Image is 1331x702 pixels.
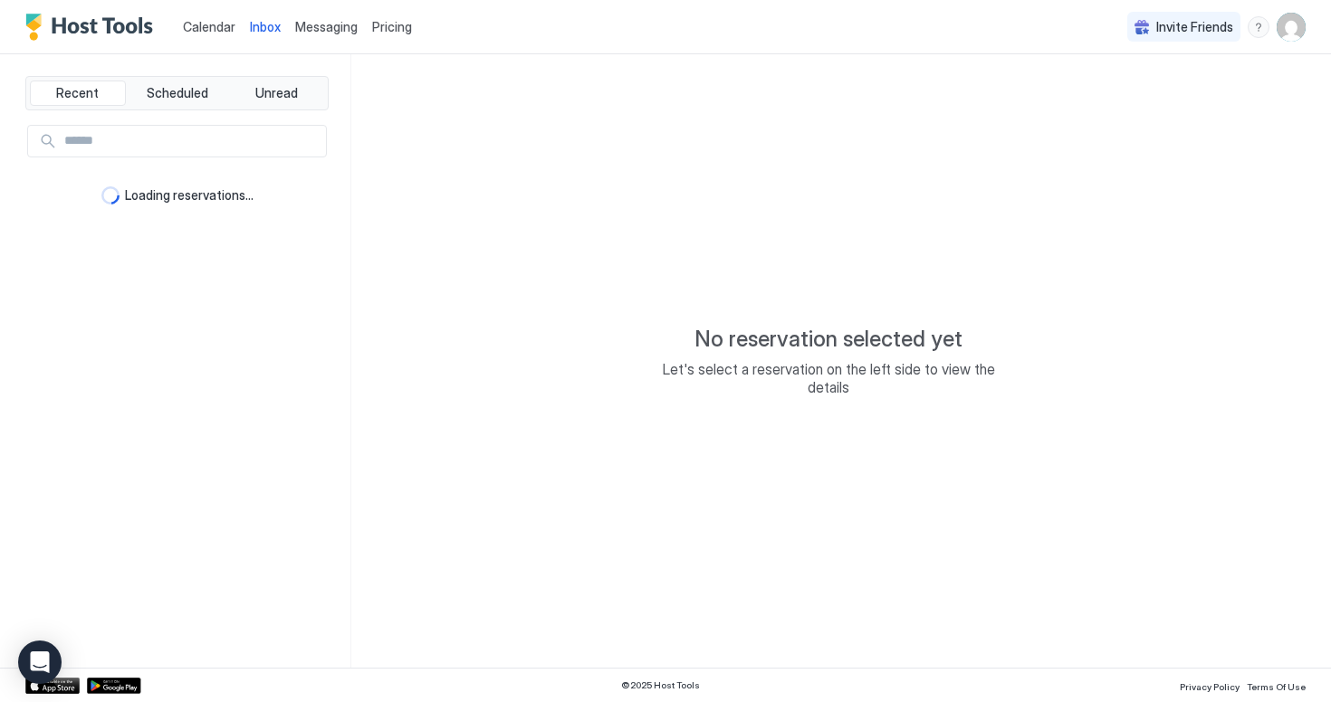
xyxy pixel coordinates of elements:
a: App Store [25,678,80,694]
div: Open Intercom Messenger [18,640,62,684]
span: Messaging [295,19,358,34]
button: Scheduled [129,81,225,106]
div: menu [1248,16,1269,38]
a: Messaging [295,17,358,36]
input: Input Field [57,126,326,157]
span: Pricing [372,19,412,35]
span: Invite Friends [1156,19,1233,35]
span: Recent [56,85,99,101]
a: Host Tools Logo [25,14,161,41]
span: Calendar [183,19,235,34]
span: Let's select a reservation on the left side to view the details [647,360,1010,396]
span: Loading reservations... [125,187,254,204]
span: Scheduled [147,85,208,101]
a: Calendar [183,17,235,36]
button: Unread [228,81,324,106]
span: Privacy Policy [1180,681,1240,692]
div: User profile [1277,13,1306,42]
div: loading [101,186,120,204]
a: Privacy Policy [1180,676,1240,695]
span: © 2025 Host Tools [621,679,700,691]
span: Unread [255,85,298,101]
a: Inbox [250,17,281,36]
span: Terms Of Use [1247,681,1306,692]
span: No reservation selected yet [694,326,962,353]
a: Google Play Store [87,678,141,694]
button: Recent [30,81,126,106]
span: Inbox [250,19,281,34]
div: tab-group [25,76,329,110]
a: Terms Of Use [1247,676,1306,695]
